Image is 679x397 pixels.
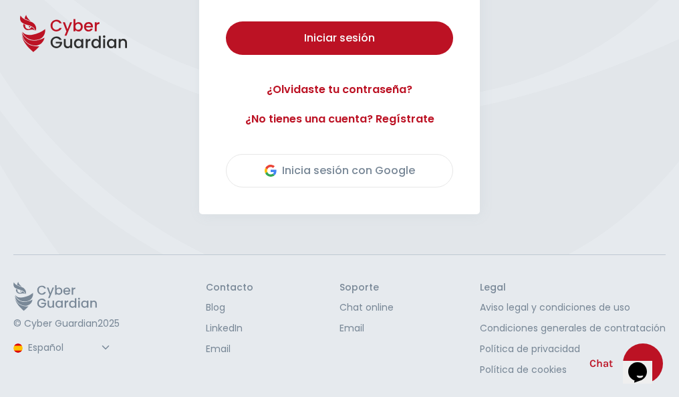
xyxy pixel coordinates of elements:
[480,363,666,377] a: Política de cookies
[339,321,394,335] a: Email
[339,282,394,294] h3: Soporte
[623,343,666,384] iframe: chat widget
[206,301,253,315] a: Blog
[589,355,613,372] span: Chat
[206,342,253,356] a: Email
[226,82,453,98] a: ¿Olvidaste tu contraseña?
[226,154,453,187] button: Inicia sesión con Google
[480,301,666,315] a: Aviso legal y condiciones de uso
[13,343,23,353] img: region-logo
[226,111,453,127] a: ¿No tienes una cuenta? Regístrate
[339,301,394,315] a: Chat online
[480,282,666,294] h3: Legal
[206,282,253,294] h3: Contacto
[480,342,666,356] a: Política de privacidad
[13,318,120,330] p: © Cyber Guardian 2025
[480,321,666,335] a: Condiciones generales de contratación
[206,321,253,335] a: LinkedIn
[265,163,415,179] div: Inicia sesión con Google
